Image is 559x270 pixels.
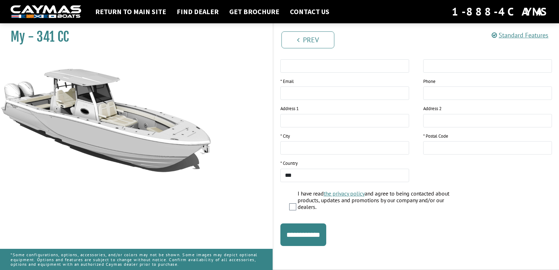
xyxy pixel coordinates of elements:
[280,160,298,167] label: * Country
[423,105,442,112] label: Address 2
[281,31,334,48] a: Prev
[423,78,436,85] label: Phone
[492,31,548,39] a: Standard Features
[423,133,448,140] label: * Postal Code
[11,5,81,18] img: white-logo-c9c8dbefe5ff5ceceb0f0178aa75bf4bb51f6bca0971e226c86eb53dfe498488.png
[286,7,333,16] a: Contact Us
[11,29,255,45] h1: My - 341 CC
[226,7,283,16] a: Get Brochure
[11,249,262,270] p: *Some configurations, options, accessories, and/or colors may not be shown. Some images may depic...
[452,4,548,19] div: 1-888-4CAYMAS
[324,190,365,197] a: the privacy policy
[173,7,222,16] a: Find Dealer
[280,105,299,112] label: Address 1
[92,7,170,16] a: Return to main site
[298,190,455,212] label: I have read and agree to being contacted about products, updates and promotions by our company an...
[280,133,290,140] label: * City
[280,78,294,85] label: * Email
